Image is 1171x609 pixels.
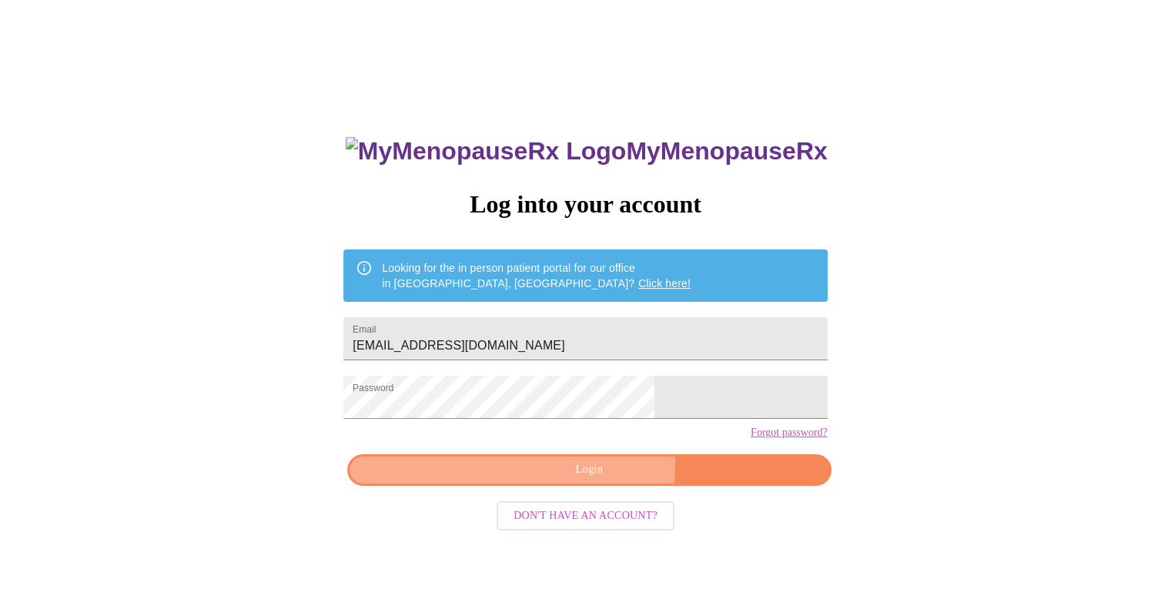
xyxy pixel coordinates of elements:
h3: MyMenopauseRx [346,137,828,166]
h3: Log into your account [343,190,827,219]
div: Looking for the in person patient portal for our office in [GEOGRAPHIC_DATA], [GEOGRAPHIC_DATA]? [382,254,691,297]
button: Don't have an account? [497,501,674,531]
a: Forgot password? [751,427,828,439]
span: Login [365,460,813,480]
span: Don't have an account? [514,507,657,526]
a: Click here! [638,277,691,289]
a: Don't have an account? [493,508,678,521]
button: Login [347,454,831,486]
img: MyMenopauseRx Logo [346,137,626,166]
